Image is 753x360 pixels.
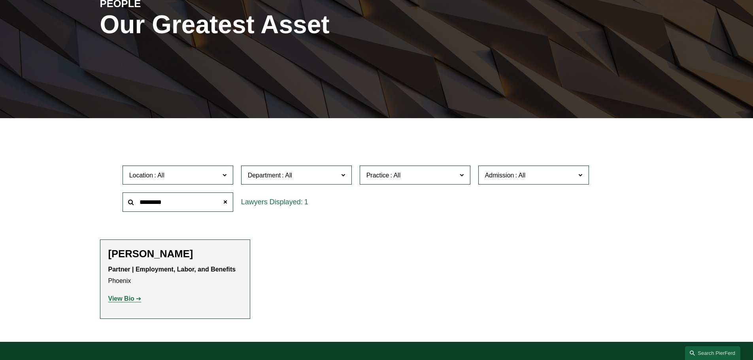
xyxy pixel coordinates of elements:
[108,295,134,302] strong: View Bio
[685,346,740,360] a: Search this site
[108,266,236,273] strong: Partner | Employment, Labor, and Benefits
[248,172,281,179] span: Department
[108,295,142,302] a: View Bio
[129,172,153,179] span: Location
[366,172,389,179] span: Practice
[108,264,242,287] p: Phoenix
[304,198,308,206] span: 1
[485,172,514,179] span: Admission
[100,10,469,39] h1: Our Greatest Asset
[108,248,242,260] h2: [PERSON_NAME]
